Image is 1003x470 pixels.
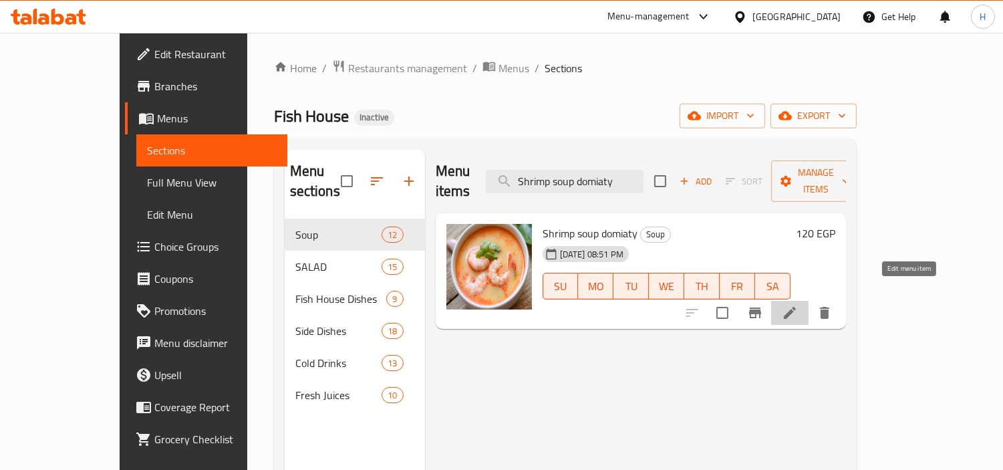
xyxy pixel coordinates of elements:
[739,297,771,329] button: Branch-specific-item
[154,303,277,319] span: Promotions
[382,259,403,275] div: items
[387,293,402,306] span: 9
[157,110,277,126] span: Menus
[781,108,846,124] span: export
[760,277,785,296] span: SA
[725,277,750,296] span: FR
[482,60,529,77] a: Menus
[290,161,341,201] h2: Menu sections
[125,231,287,263] a: Choice Groups
[285,251,425,283] div: SALAD15
[154,367,277,383] span: Upsell
[154,78,277,94] span: Branches
[640,227,671,243] div: Soup
[720,273,755,300] button: FR
[486,170,643,193] input: search
[285,213,425,417] nav: Menu sections
[125,391,287,423] a: Coverage Report
[649,273,684,300] button: WE
[295,323,382,339] span: Side Dishes
[295,227,382,243] span: Soup
[332,60,467,77] a: Restaurants management
[690,108,754,124] span: import
[549,277,573,296] span: SU
[809,297,841,329] button: delete
[125,38,287,70] a: Edit Restaurant
[154,46,277,62] span: Edit Restaurant
[147,174,277,191] span: Full Menu View
[782,164,850,198] span: Manage items
[543,273,579,300] button: SU
[125,70,287,102] a: Branches
[382,227,403,243] div: items
[717,171,771,192] span: Select section first
[678,174,714,189] span: Add
[322,60,327,76] li: /
[680,104,765,128] button: import
[684,273,720,300] button: TH
[285,315,425,347] div: Side Dishes18
[125,102,287,134] a: Menus
[980,9,986,24] span: H
[154,399,277,415] span: Coverage Report
[125,327,287,359] a: Menu disclaimer
[382,229,402,241] span: 12
[295,355,382,371] span: Cold Drinks
[382,355,403,371] div: items
[285,347,425,379] div: Cold Drinks13
[535,60,539,76] li: /
[382,389,402,402] span: 10
[147,142,277,158] span: Sections
[498,60,529,76] span: Menus
[755,273,791,300] button: SA
[613,273,649,300] button: TU
[641,227,670,242] span: Soup
[578,273,613,300] button: MO
[147,207,277,223] span: Edit Menu
[543,223,637,243] span: Shrimp soup domiaty
[136,134,287,166] a: Sections
[436,161,470,201] h2: Menu items
[607,9,690,25] div: Menu-management
[285,283,425,315] div: Fish House Dishes9
[583,277,608,296] span: MO
[154,271,277,287] span: Coupons
[295,291,387,307] span: Fish House Dishes
[154,239,277,255] span: Choice Groups
[136,166,287,199] a: Full Menu View
[555,248,629,261] span: [DATE] 08:51 PM
[295,387,382,403] span: Fresh Juices
[333,167,361,195] span: Select all sections
[154,431,277,447] span: Grocery Checklist
[125,423,287,455] a: Grocery Checklist
[285,219,425,251] div: Soup12
[274,101,349,131] span: Fish House
[382,261,402,273] span: 15
[285,379,425,411] div: Fresh Juices10
[354,112,394,123] span: Inactive
[654,277,679,296] span: WE
[796,224,835,243] h6: 120 EGP
[771,160,861,202] button: Manage items
[382,357,402,370] span: 13
[354,110,394,126] div: Inactive
[752,9,841,24] div: [GEOGRAPHIC_DATA]
[446,224,532,310] img: Shrimp soup domiaty
[674,171,717,192] button: Add
[382,323,403,339] div: items
[348,60,467,76] span: Restaurants management
[708,299,736,327] span: Select to update
[274,60,857,77] nav: breadcrumb
[361,165,393,197] span: Sort sections
[295,259,382,275] span: SALAD
[125,295,287,327] a: Promotions
[472,60,477,76] li: /
[382,325,402,338] span: 18
[619,277,643,296] span: TU
[125,263,287,295] a: Coupons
